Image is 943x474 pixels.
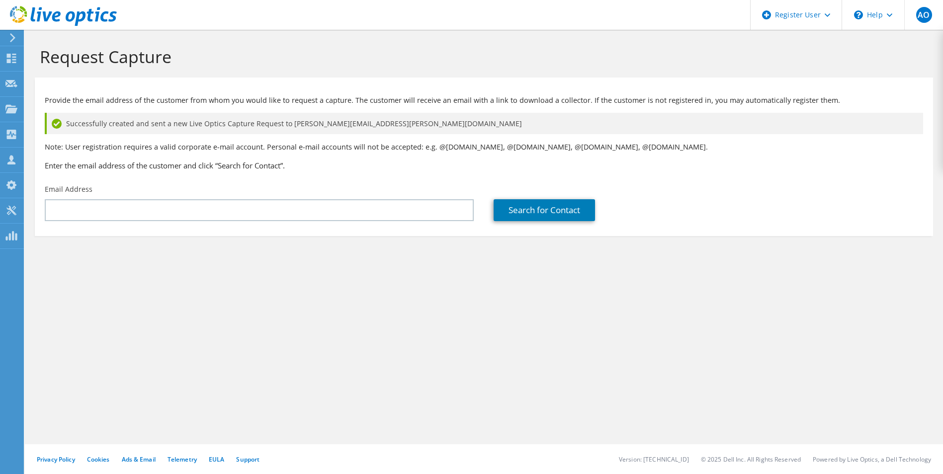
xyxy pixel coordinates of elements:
[45,160,923,171] h3: Enter the email address of the customer and click “Search for Contact”.
[209,455,224,464] a: EULA
[701,455,801,464] li: © 2025 Dell Inc. All Rights Reserved
[122,455,156,464] a: Ads & Email
[236,455,259,464] a: Support
[40,46,923,67] h1: Request Capture
[813,455,931,464] li: Powered by Live Optics, a Dell Technology
[45,95,923,106] p: Provide the email address of the customer from whom you would like to request a capture. The cust...
[87,455,110,464] a: Cookies
[45,184,92,194] label: Email Address
[168,455,197,464] a: Telemetry
[37,455,75,464] a: Privacy Policy
[494,199,595,221] a: Search for Contact
[619,455,689,464] li: Version: [TECHNICAL_ID]
[916,7,932,23] span: AO
[854,10,863,19] svg: \n
[45,142,923,153] p: Note: User registration requires a valid corporate e-mail account. Personal e-mail accounts will ...
[66,118,522,129] span: Successfully created and sent a new Live Optics Capture Request to [PERSON_NAME][EMAIL_ADDRESS][P...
